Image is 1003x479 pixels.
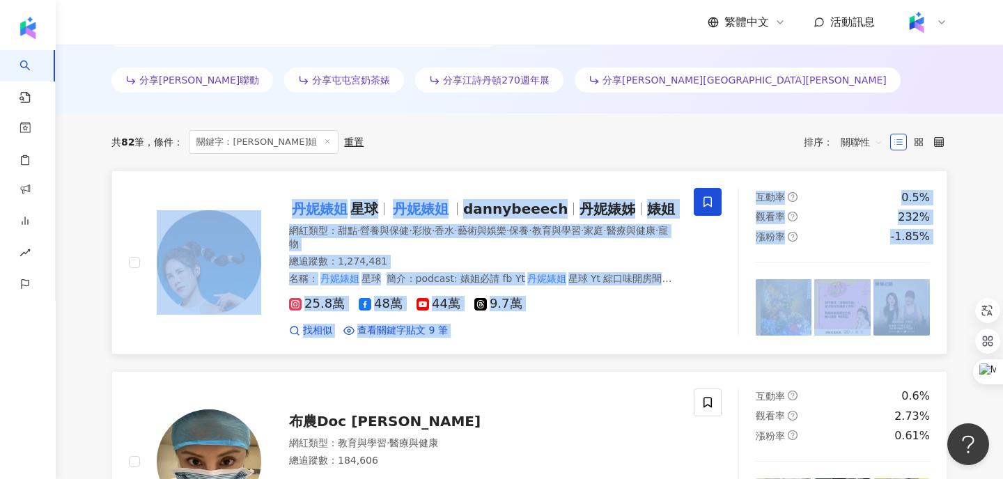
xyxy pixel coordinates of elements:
span: 星球 [361,273,381,284]
span: 分享屯屯宮奶茶婊 [312,74,390,86]
span: 婊姐 [647,201,675,217]
span: 找相似 [303,324,332,338]
span: 保養 [509,225,529,236]
span: 教育與學習 [532,225,581,236]
span: · [655,225,658,236]
div: 2.73% [894,409,930,424]
span: 82 [121,136,134,148]
img: logo icon [17,17,39,39]
span: 甜點 [338,225,357,236]
span: question-circle [788,430,798,440]
img: post-image [873,279,930,336]
span: 分享[PERSON_NAME]聯動 [139,74,259,86]
span: 醫療與健康 [389,437,438,448]
span: · [529,225,531,236]
div: 232% [898,210,930,225]
span: podcast: 婊姐必請 fb Yt [416,273,525,284]
div: 排序： [804,131,890,153]
span: 9.7萬 [474,297,522,311]
div: -1.85% [890,229,930,244]
span: 觀看率 [756,211,785,222]
a: search [20,50,47,104]
span: 教育與學習 [338,437,387,448]
span: 家庭 [584,225,603,236]
div: 總追蹤數 ： 1,274,481 [289,255,677,269]
span: 繁體中文 [724,15,769,30]
span: 48萬 [359,297,403,311]
mark: 丹妮婊姐 [318,271,361,286]
span: 分享[PERSON_NAME][GEOGRAPHIC_DATA][PERSON_NAME] [602,74,887,86]
span: 分享江詩丹頓270週年展 [443,74,550,86]
span: 活動訊息 [830,15,875,29]
div: 網紅類型 ： [289,224,677,251]
span: question-circle [788,232,798,242]
span: · [506,225,509,236]
span: · [357,225,360,236]
span: question-circle [788,391,798,400]
span: 觀看率 [756,410,785,421]
div: 重置 [344,136,364,148]
span: · [603,225,606,236]
span: 漲粉率 [756,430,785,441]
span: 互動率 [756,391,785,402]
span: · [581,225,584,236]
span: · [454,225,457,236]
span: · [432,225,435,236]
span: question-circle [788,411,798,421]
span: 名稱 ： [289,273,381,284]
span: 星球 [350,201,378,217]
span: 條件 ： [144,136,183,148]
div: 0.6% [901,388,930,404]
span: 44萬 [417,297,460,311]
span: 彩妝 [412,225,432,236]
a: 查看關鍵字貼文 9 筆 [343,324,448,338]
mark: 丹妮婊姐 [390,198,451,220]
a: 找相似 [289,324,332,338]
iframe: Help Scout Beacon - Open [947,423,989,465]
span: 丹妮婊姊 [580,201,635,217]
a: KOL Avatar丹妮婊姐星球丹妮婊姐dannybeeech丹妮婊姊婊姐網紅類型：甜點·營養與保健·彩妝·香水·藝術與娛樂·保養·教育與學習·家庭·醫療與健康·寵物總追蹤數：1,274,481... [111,171,947,354]
span: · [409,225,412,236]
span: 關聯性 [841,131,883,153]
span: 關鍵字：[PERSON_NAME]姐 [189,130,339,154]
span: rise [20,239,31,270]
span: 查看關鍵字貼文 9 筆 [357,324,448,338]
span: 香水 [435,225,454,236]
img: KOL Avatar [157,210,261,315]
span: question-circle [788,212,798,221]
div: 總追蹤數 ： 184,606 [289,454,677,468]
span: 25.8萬 [289,297,345,311]
img: post-image [814,279,871,336]
span: 醫療與健康 [607,225,655,236]
mark: 丹妮婊姐 [289,198,350,220]
span: 漲粉率 [756,231,785,242]
img: Kolr%20app%20icon%20%281%29.png [903,9,930,36]
span: 互動率 [756,191,785,203]
div: 0.61% [894,428,930,443]
span: · [387,437,389,448]
div: 網紅類型 ： [289,437,677,450]
span: question-circle [788,192,798,202]
span: 布農Doc [PERSON_NAME] [289,413,481,430]
span: 營養與保健 [360,225,409,236]
img: post-image [756,279,812,336]
div: 共 筆 [111,136,144,148]
span: dannybeeech [463,201,568,217]
span: 藝術與娛樂 [458,225,506,236]
div: 0.5% [901,190,930,205]
mark: 丹妮婊姐 [525,271,568,286]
